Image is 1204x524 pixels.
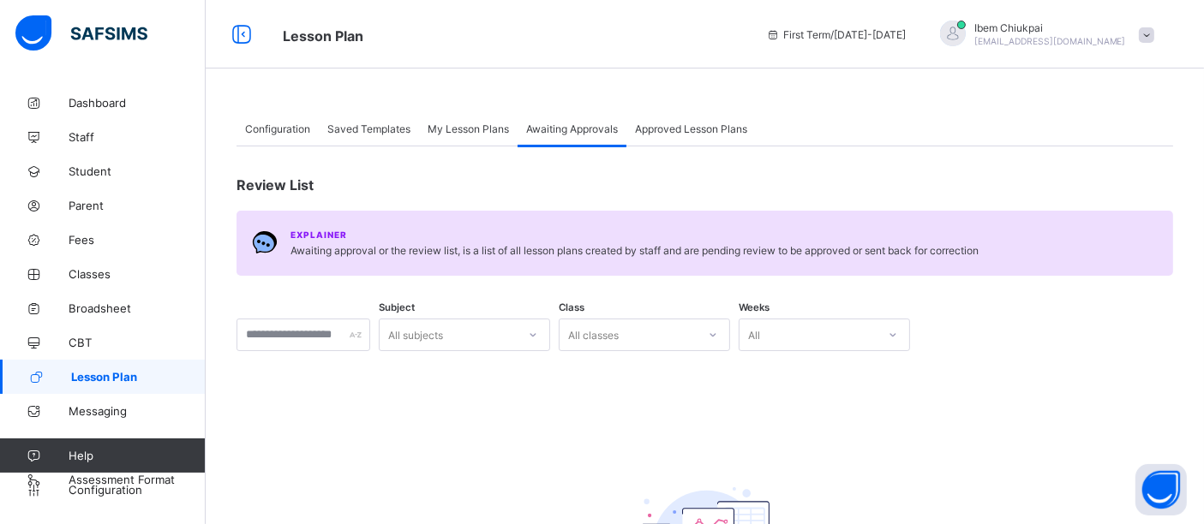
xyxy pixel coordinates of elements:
span: Class [559,301,584,313]
span: My Lesson Plans [428,122,509,135]
span: Student [69,164,206,178]
span: Explainer [291,229,347,240]
span: Ibem Chiukpai [974,21,1126,34]
span: Weeks [739,301,770,313]
span: Fees [69,233,206,247]
div: IbemChiukpai [923,21,1163,49]
span: Messaging [69,404,206,418]
span: Configuration [69,483,205,497]
img: safsims [15,15,147,51]
span: CBT [69,336,206,349]
span: [EMAIL_ADDRESS][DOMAIN_NAME] [974,36,1126,46]
span: Staff [69,130,206,144]
span: Help [69,449,205,462]
span: session/term information [766,28,906,41]
div: All classes [568,319,619,351]
div: All [748,319,760,351]
div: All subjects [388,319,443,351]
span: Approved Lesson Plans [635,122,747,135]
span: Awaiting Approvals [526,122,618,135]
span: Lesson Plan [71,370,206,384]
span: Awaiting approval or the review list, is a list of all lesson plans created by staff and are pend... [291,244,979,257]
span: Subject [379,301,415,313]
span: Classes [69,267,206,281]
span: Review List [237,176,314,194]
img: Chat.054c5d80b312491b9f15f6fadeacdca6.svg [252,229,278,255]
span: Dashboard [69,96,206,110]
span: Configuration [245,122,310,135]
span: Lesson Plan [283,27,363,45]
span: Saved Templates [327,122,410,135]
span: Broadsheet [69,301,206,315]
button: Open asap [1135,464,1187,515]
span: Parent [69,199,206,212]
